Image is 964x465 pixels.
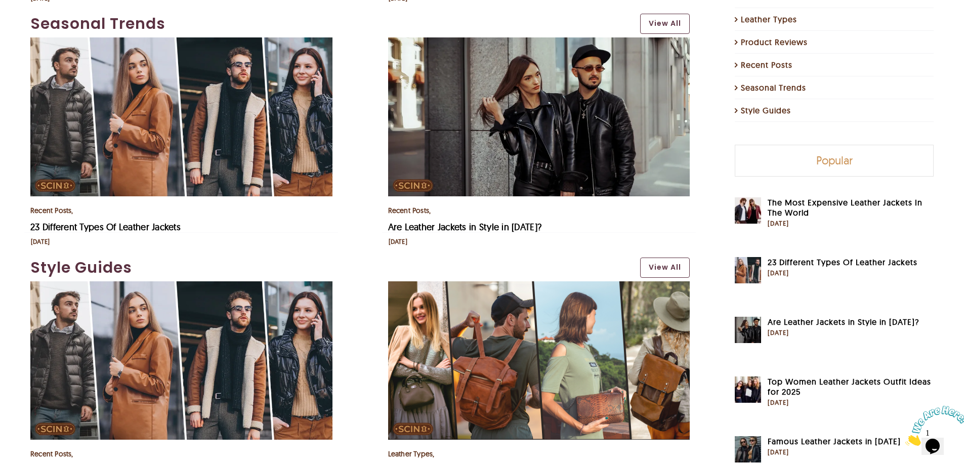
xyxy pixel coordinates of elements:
span: 1 [4,4,8,13]
a: 23 Different Types Of Leather Jackets [30,221,181,233]
img: Are Leather Jackets in Style in 2025? [735,317,761,344]
img: Chat attention grabber [4,4,67,44]
img: 23 Different Types Of Leather Jackets [30,281,332,440]
img: Famous Leather Jackets in 2025 [735,437,761,463]
div: [DATE] [389,238,407,246]
a: 6 Different Types Of Leather Bags [388,282,690,292]
a: Recent Posts [30,449,72,458]
div: [DATE] [768,328,919,339]
a: Are Leather Jackets in Style in [DATE]? [768,317,919,327]
img: Explore top leather jacket outfits women [735,377,761,403]
div: [DATE] [31,238,50,246]
a: Style Guides [30,256,630,279]
a: Recent Posts [741,59,929,71]
a: 23 Different Types Of Leather Jackets [30,282,332,292]
div: , [388,448,690,460]
a: View All [640,14,690,34]
a: Seasonal Trends [30,12,630,35]
a: Are Leather Jackets in Style in 2025? [735,318,761,328]
a: Leather Types [388,449,433,458]
div: [DATE] [768,398,934,408]
a: Popular [735,146,933,177]
a: The Most Expensive Leather Jackets In The World [735,199,761,209]
div: [DATE] [768,448,901,458]
a: Famous Leather Jackets in 2025 [735,438,761,448]
img: the most expensive leather jackets in the world [735,198,761,224]
a: Recent Posts [388,206,430,215]
a: Style Guides [741,105,929,117]
img: 23 Different Types Of Leather Jackets [30,37,332,196]
div: , [30,448,332,460]
a: Top Women Leather Jackets Outfit Ideas for 2025 [768,377,934,397]
div: , [30,204,332,217]
img: 23 Different Types Of Leather Jackets [735,258,761,284]
a: The Most Expensive Leather Jackets In The World [768,198,934,218]
div: , [388,204,690,217]
img: 6 Different Types Of Leather Bags [388,281,690,440]
iframe: chat widget [901,402,964,450]
a: 23 Different Types Of Leather Jackets [30,38,332,49]
a: Recent Posts [30,206,72,215]
a: Are Leather Jackets in Style in 2025? [388,38,690,49]
a: View All [640,258,690,278]
a: Leather Types [741,14,929,26]
div: [DATE] [768,219,934,229]
div: [DATE] [768,269,917,279]
a: Are Leather Jackets in Style in [DATE]? [388,221,542,233]
a: Product Reviews [741,36,929,49]
a: 23 Different Types Of Leather Jackets [768,258,917,268]
img: Are Leather Jackets in Style in 2025? [388,37,690,196]
a: Top Women Leather Jackets Outfit Ideas for 2025 [735,378,761,388]
a: Seasonal Trends [741,82,929,94]
a: 23 Different Types Of Leather Jackets [735,259,761,269]
a: Famous Leather Jackets in [DATE] [768,437,901,447]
